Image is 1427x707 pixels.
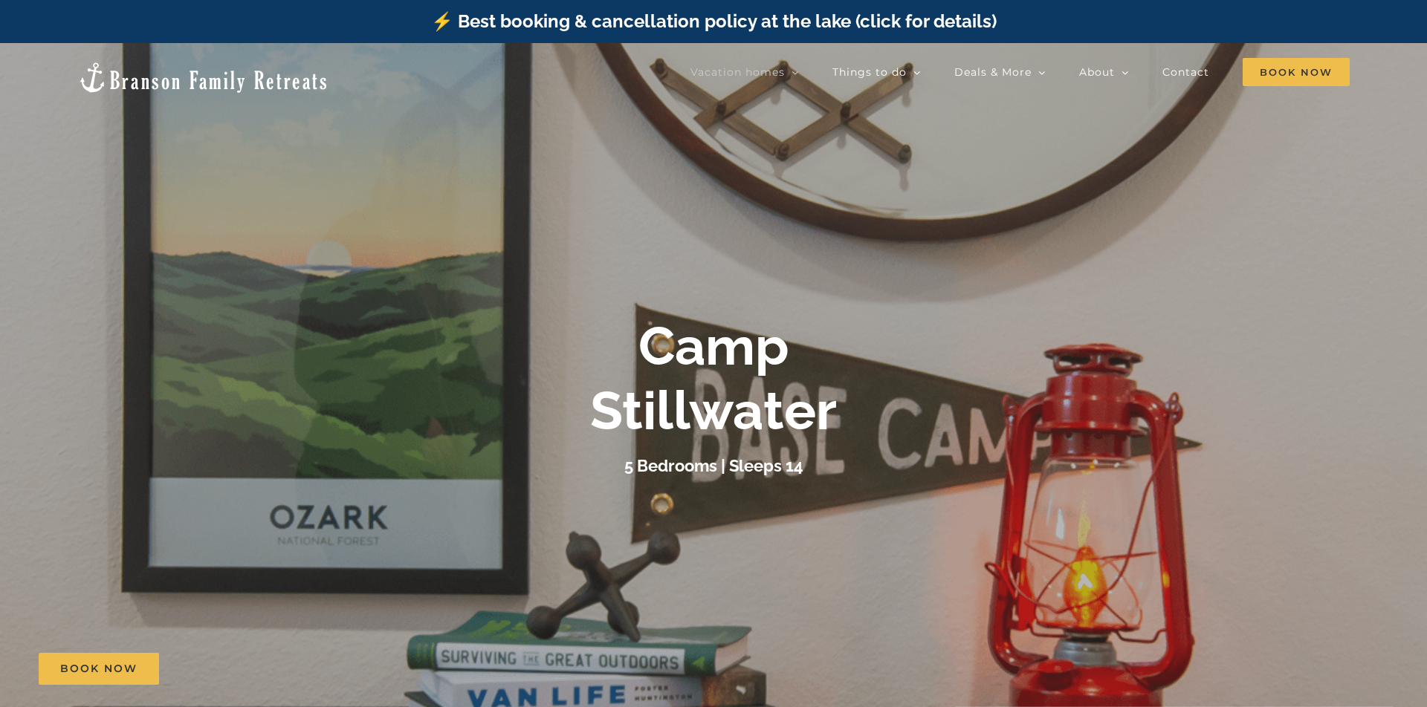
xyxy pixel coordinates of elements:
[1162,67,1209,77] span: Contact
[1079,67,1115,77] span: About
[39,653,159,685] a: Book Now
[1079,57,1129,87] a: About
[77,61,329,94] img: Branson Family Retreats Logo
[690,57,1350,87] nav: Main Menu
[690,57,799,87] a: Vacation homes
[954,67,1032,77] span: Deals & More
[832,67,907,77] span: Things to do
[624,456,803,475] h3: 5 Bedrooms | Sleeps 14
[832,57,921,87] a: Things to do
[60,662,137,675] span: Book Now
[954,57,1046,87] a: Deals & More
[1162,57,1209,87] a: Contact
[431,10,997,32] a: ⚡️ Best booking & cancellation policy at the lake (click for details)
[590,314,837,441] b: Camp Stillwater
[1243,58,1350,86] span: Book Now
[690,67,785,77] span: Vacation homes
